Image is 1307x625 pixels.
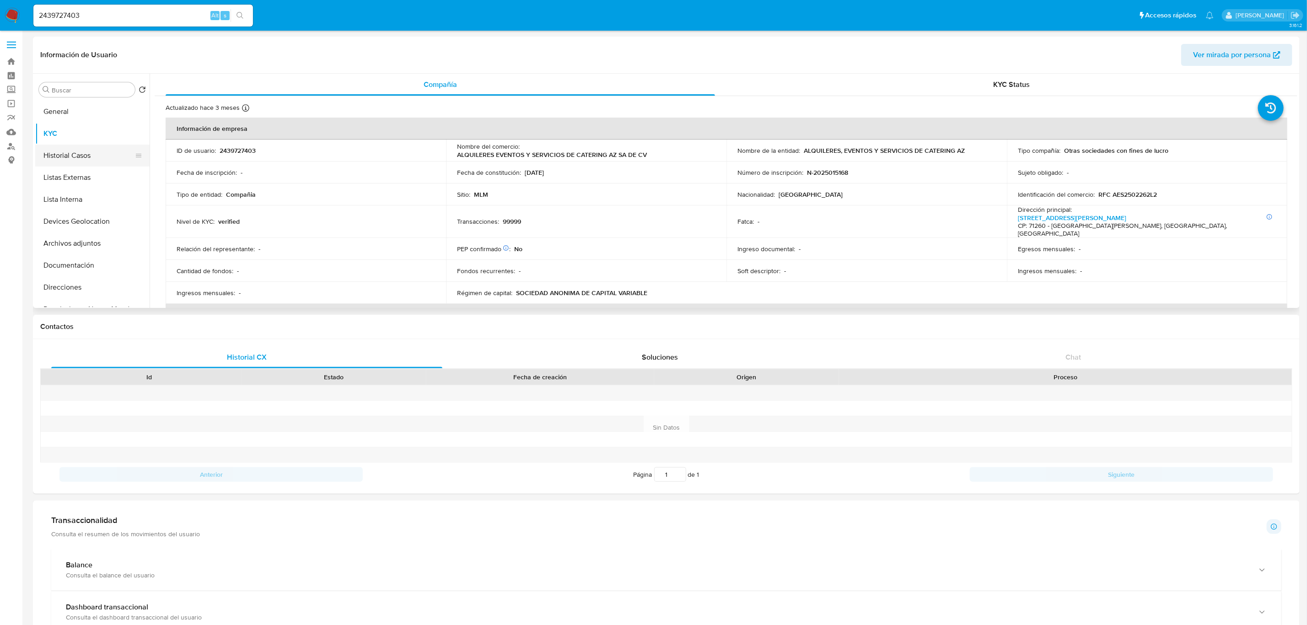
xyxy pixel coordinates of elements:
p: SOCIEDAD ANONIMA DE CAPITAL VARIABLE [516,289,647,297]
button: search-icon [231,9,249,22]
a: Notificaciones [1206,11,1214,19]
th: Datos de contacto [166,304,1287,326]
button: Devices Geolocation [35,210,150,232]
p: Fondos recurrentes : [457,267,515,275]
p: Nacionalidad : [737,190,775,199]
span: 1 [697,470,699,479]
input: Buscar usuario o caso... [33,10,253,22]
p: RFC AES2502262L2 [1098,190,1157,199]
p: 99999 [503,217,521,226]
span: Compañía [424,79,457,90]
h1: Contactos [40,322,1292,331]
p: - [1067,168,1069,177]
p: Ingresos mensuales : [1018,267,1076,275]
p: Transacciones : [457,217,499,226]
p: Tipo compañía : [1018,146,1060,155]
p: Sujeto obligado : [1018,168,1063,177]
div: Id [63,372,235,382]
button: Archivos adjuntos [35,232,150,254]
span: Accesos rápidos [1146,11,1197,20]
button: Historial Casos [35,145,142,167]
div: Estado [248,372,420,382]
h4: CP: 71260 - [GEOGRAPHIC_DATA][PERSON_NAME], [GEOGRAPHIC_DATA], [GEOGRAPHIC_DATA] [1018,222,1273,238]
p: Fatca : [737,217,754,226]
p: ALQUILERES EVENTOS Y SERVICIOS DE CATERING AZ SA DE CV [457,151,647,159]
p: Relación del representante : [177,245,255,253]
button: Listas Externas [35,167,150,189]
button: Siguiente [970,467,1273,482]
p: - [519,267,521,275]
button: Buscar [43,86,50,93]
button: Lista Interna [35,189,150,210]
p: - [239,289,241,297]
a: [STREET_ADDRESS][PERSON_NAME] [1018,213,1126,222]
span: Ver mirada por persona [1193,44,1271,66]
p: Egresos mensuales : [1018,245,1075,253]
p: Fecha de inscripción : [177,168,237,177]
p: - [799,245,801,253]
p: Nombre del comercio : [457,142,520,151]
p: ALQUILERES, EVENTOS Y SERVICIOS DE CATERING AZ [804,146,965,155]
span: Chat [1065,352,1081,362]
p: - [1080,267,1082,275]
p: alan.cervantesmartinez@mercadolibre.com.mx [1236,11,1287,20]
div: Proceso [845,372,1285,382]
p: Tipo de entidad : [177,190,222,199]
p: Compañia [226,190,256,199]
p: 2439727403 [220,146,256,155]
p: Ingresos mensuales : [177,289,235,297]
p: - [1079,245,1081,253]
p: Nivel de KYC : [177,217,215,226]
h1: Información de Usuario [40,50,117,59]
p: MLM [474,190,488,199]
p: [DATE] [525,168,544,177]
p: - [237,267,239,275]
span: Soluciones [642,352,678,362]
p: Nombre de la entidad : [737,146,800,155]
p: N-2025015168 [807,168,848,177]
p: Sitio : [457,190,470,199]
button: Restricciones Nuevo Mundo [35,298,150,320]
span: s [224,11,226,20]
button: Documentación [35,254,150,276]
p: Actualizado hace 3 meses [166,103,240,112]
p: Identificación del comercio : [1018,190,1095,199]
p: [GEOGRAPHIC_DATA] [779,190,843,199]
p: No [514,245,522,253]
button: Direcciones [35,276,150,298]
p: Otras sociedades con fines de lucro [1064,146,1168,155]
p: Fecha de constitución : [457,168,521,177]
span: KYC Status [994,79,1030,90]
input: Buscar [52,86,131,94]
p: Dirección principal : [1018,205,1072,214]
p: Cantidad de fondos : [177,267,233,275]
p: ID de usuario : [177,146,216,155]
p: - [784,267,786,275]
p: PEP confirmado : [457,245,511,253]
p: Ingreso documental : [737,245,795,253]
span: Página de [634,467,699,482]
th: Información de empresa [166,118,1287,140]
a: Salir [1291,11,1300,20]
span: Alt [211,11,219,20]
button: Anterior [59,467,363,482]
p: Número de inscripción : [737,168,803,177]
button: KYC [35,123,150,145]
button: General [35,101,150,123]
p: verified [218,217,240,226]
button: Volver al orden por defecto [139,86,146,96]
div: Origen [661,372,833,382]
span: Historial CX [227,352,267,362]
p: Soft descriptor : [737,267,780,275]
div: Fecha de creación [433,372,648,382]
p: Régimen de capital : [457,289,512,297]
p: - [241,168,242,177]
p: - [758,217,759,226]
button: Ver mirada por persona [1181,44,1292,66]
p: - [258,245,260,253]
